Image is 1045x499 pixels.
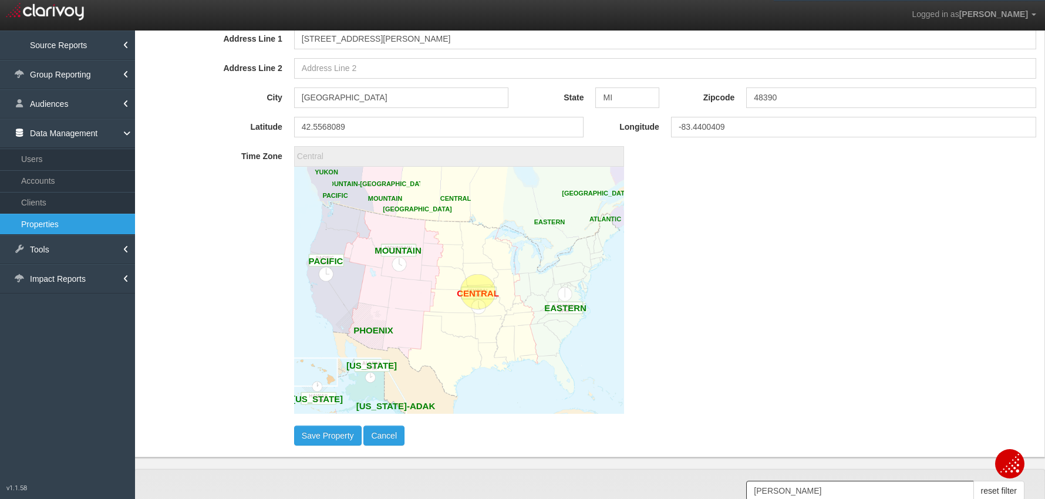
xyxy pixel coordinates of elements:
label: State [514,87,589,103]
input: City [294,87,508,108]
div: central [294,146,624,167]
label: Address Line 1 [137,29,288,45]
button: Cancel [363,426,404,446]
text: PHOENIX [353,325,393,335]
text: EASTERN [544,303,586,313]
text: [GEOGRAPHIC_DATA] [562,190,631,197]
input: (determined from Address) [294,117,584,137]
label: City [137,87,288,103]
text: MOUNTAIN [375,245,422,255]
button: Save Property [294,426,362,446]
label: Longitude [589,117,665,133]
span: Logged in as [912,9,959,19]
label: Time Zone [137,146,288,162]
text: [US_STATE] [346,360,397,370]
span: [PERSON_NAME] [959,9,1028,19]
text: CENTRAL [457,288,499,298]
input: Zip Code [746,87,1036,108]
a: Logged in as[PERSON_NAME] [903,1,1045,29]
label: Address Line 2 [137,58,288,74]
input: Address Line 1 [294,29,1036,49]
input: (determined from Address) [671,117,1036,137]
label: Zipcode [665,87,740,103]
input: State [595,87,659,108]
text: [GEOGRAPHIC_DATA] [383,205,452,213]
input: Address Line 2 [294,58,1036,79]
label: Latitude [137,117,288,133]
text: [US_STATE]-ADAK [356,401,436,411]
